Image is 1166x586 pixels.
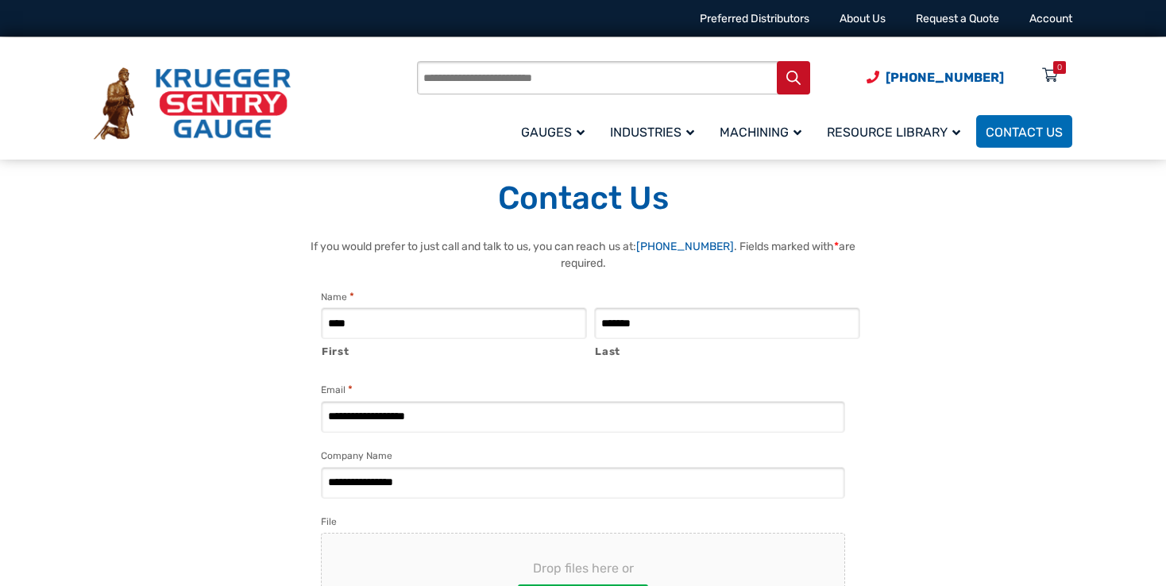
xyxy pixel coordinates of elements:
[636,240,734,253] a: [PHONE_NUMBER]
[867,67,1004,87] a: Phone Number (920) 434-8860
[521,125,585,140] span: Gauges
[94,179,1072,218] h1: Contact Us
[916,12,999,25] a: Request a Quote
[321,448,392,464] label: Company Name
[976,115,1072,148] a: Contact Us
[827,125,960,140] span: Resource Library
[720,125,801,140] span: Machining
[321,514,337,530] label: File
[94,67,291,141] img: Krueger Sentry Gauge
[1057,61,1062,74] div: 0
[305,238,861,272] p: If you would prefer to just call and talk to us, you can reach us at: . Fields marked with are re...
[595,340,860,360] label: Last
[600,113,710,150] a: Industries
[321,382,353,398] label: Email
[817,113,976,150] a: Resource Library
[347,559,819,578] span: Drop files here or
[986,125,1063,140] span: Contact Us
[321,289,354,305] legend: Name
[886,70,1004,85] span: [PHONE_NUMBER]
[840,12,886,25] a: About Us
[512,113,600,150] a: Gauges
[610,125,694,140] span: Industries
[700,12,809,25] a: Preferred Distributors
[710,113,817,150] a: Machining
[1029,12,1072,25] a: Account
[322,340,587,360] label: First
